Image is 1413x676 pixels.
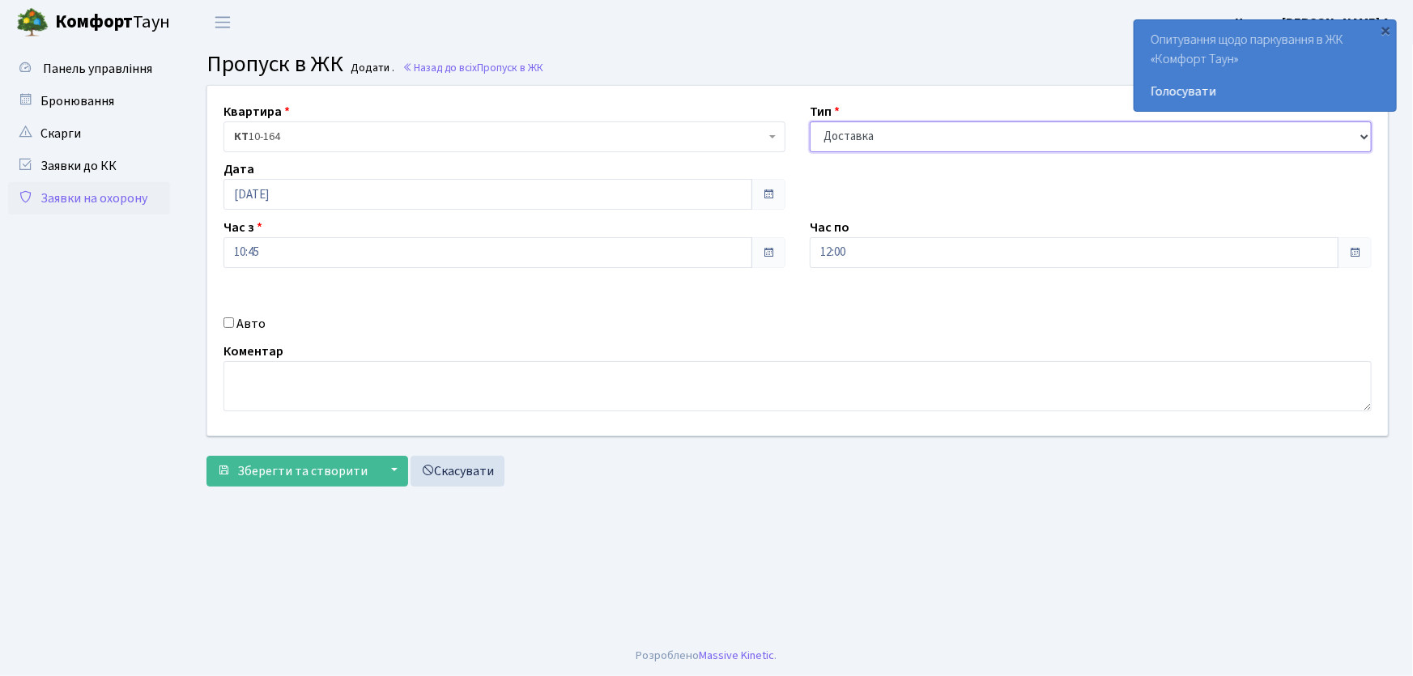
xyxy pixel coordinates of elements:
span: Зберегти та створити [237,462,368,480]
label: Дата [223,159,254,179]
small: Додати . [348,62,395,75]
b: КТ [234,129,249,145]
label: Коментар [223,342,283,361]
div: Розроблено . [636,647,777,665]
a: Бронювання [8,85,170,117]
span: Таун [55,9,170,36]
b: Комфорт [55,9,133,35]
span: Панель управління [43,60,152,78]
b: Цитрус [PERSON_NAME] А. [1235,14,1394,32]
label: Час з [223,218,262,237]
div: Опитування щодо паркування в ЖК «Комфорт Таун» [1134,20,1396,111]
span: <b>КТ</b>&nbsp;&nbsp;&nbsp;&nbsp;10-164 [223,121,785,152]
a: Заявки до КК [8,150,170,182]
label: Час по [810,218,849,237]
a: Назад до всіхПропуск в ЖК [402,60,543,75]
img: logo.png [16,6,49,39]
a: Панель управління [8,53,170,85]
a: Скарги [8,117,170,150]
a: Голосувати [1151,82,1380,101]
button: Зберегти та створити [206,456,378,487]
span: Пропуск в ЖК [206,48,343,80]
button: Переключити навігацію [202,9,243,36]
div: × [1378,22,1394,38]
label: Тип [810,102,840,121]
span: <b>КТ</b>&nbsp;&nbsp;&nbsp;&nbsp;10-164 [234,129,765,145]
label: Авто [236,314,266,334]
a: Цитрус [PERSON_NAME] А. [1235,13,1394,32]
a: Massive Kinetic [700,647,775,664]
label: Квартира [223,102,290,121]
span: Пропуск в ЖК [477,60,543,75]
a: Заявки на охорону [8,182,170,215]
a: Скасувати [411,456,504,487]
